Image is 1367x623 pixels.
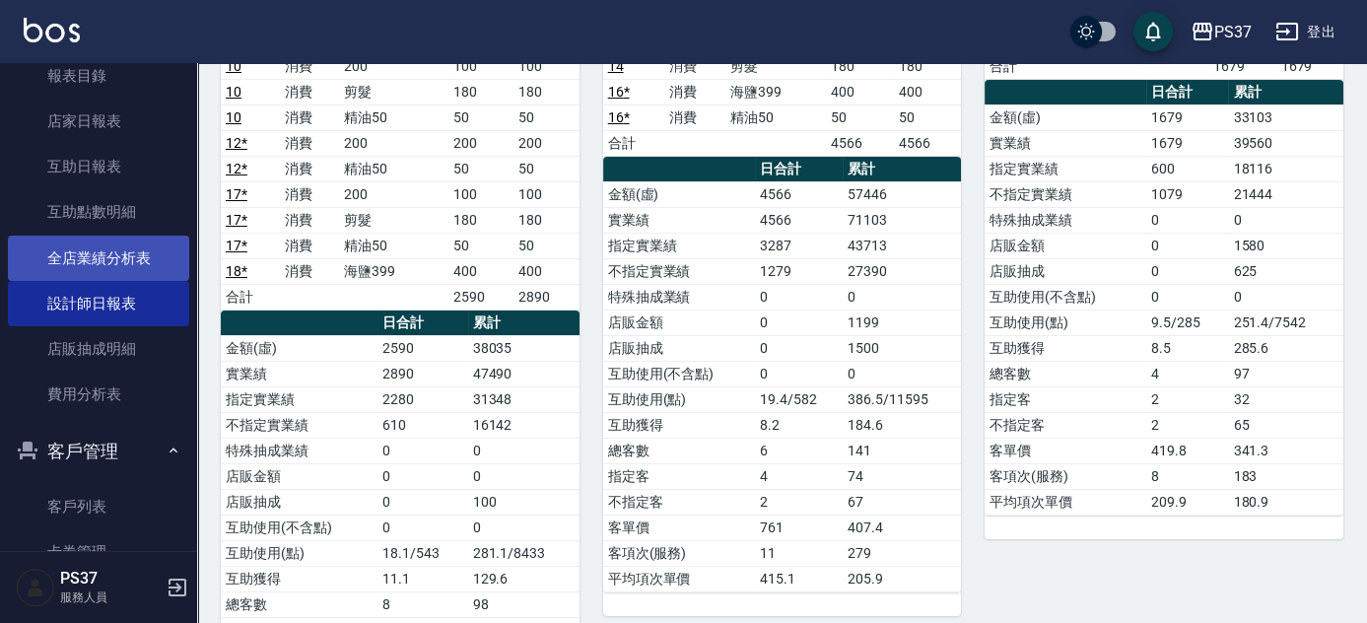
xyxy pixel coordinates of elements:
[8,99,189,144] a: 店家日報表
[221,438,377,463] td: 特殊抽成業績
[843,438,961,463] td: 141
[377,311,468,336] th: 日合計
[603,233,756,258] td: 指定實業績
[603,157,962,592] table: a dense table
[221,566,377,591] td: 互助獲得
[843,463,961,489] td: 74
[664,79,725,104] td: 消費
[603,438,756,463] td: 總客數
[280,258,339,284] td: 消費
[16,568,55,607] img: Person
[8,189,189,235] a: 互助點數明細
[1228,489,1342,515] td: 180.9
[1228,80,1342,105] th: 累計
[603,412,756,438] td: 互助獲得
[843,515,961,540] td: 407.4
[755,233,843,258] td: 3287
[513,130,579,156] td: 200
[8,372,189,417] a: 費用分析表
[8,281,189,326] a: 設計師日報表
[826,53,893,79] td: 180
[894,53,961,79] td: 180
[1146,310,1228,335] td: 9.5/285
[843,361,961,386] td: 0
[603,489,756,515] td: 不指定客
[985,156,1146,181] td: 指定實業績
[603,463,756,489] td: 指定客
[985,463,1146,489] td: 客項次(服務)
[339,156,448,181] td: 精油50
[8,53,189,99] a: 報表目錄
[513,284,579,310] td: 2890
[280,181,339,207] td: 消費
[339,207,448,233] td: 剪髮
[826,130,893,156] td: 4566
[513,207,579,233] td: 180
[226,84,241,100] a: 10
[8,484,189,529] a: 客戶列表
[226,58,241,74] a: 10
[725,53,827,79] td: 剪髮
[755,335,843,361] td: 0
[755,258,843,284] td: 1279
[755,386,843,412] td: 19.4/582
[8,426,189,477] button: 客戶管理
[755,515,843,540] td: 761
[843,258,961,284] td: 27390
[280,79,339,104] td: 消費
[280,156,339,181] td: 消費
[985,386,1146,412] td: 指定客
[755,412,843,438] td: 8.2
[985,104,1146,130] td: 金額(虛)
[513,156,579,181] td: 50
[221,412,377,438] td: 不指定實業績
[60,569,161,588] h5: PS37
[1228,386,1342,412] td: 32
[1228,130,1342,156] td: 39560
[221,361,377,386] td: 實業績
[1183,12,1260,52] button: PS37
[755,489,843,515] td: 2
[1146,233,1228,258] td: 0
[755,284,843,310] td: 0
[755,181,843,207] td: 4566
[448,258,513,284] td: 400
[339,130,448,156] td: 200
[221,386,377,412] td: 指定實業績
[843,284,961,310] td: 0
[221,284,280,310] td: 合計
[1228,335,1342,361] td: 285.6
[221,489,377,515] td: 店販抽成
[603,540,756,566] td: 客項次(服務)
[603,207,756,233] td: 實業績
[221,515,377,540] td: 互助使用(不含點)
[221,335,377,361] td: 金額(虛)
[339,104,448,130] td: 精油50
[1228,181,1342,207] td: 21444
[608,58,624,74] a: 14
[377,566,468,591] td: 11.1
[1228,284,1342,310] td: 0
[377,489,468,515] td: 0
[280,233,339,258] td: 消費
[985,130,1146,156] td: 實業績
[1146,386,1228,412] td: 2
[280,207,339,233] td: 消費
[725,79,827,104] td: 海鹽399
[1146,104,1228,130] td: 1679
[226,109,241,125] a: 10
[221,591,377,617] td: 總客數
[985,361,1146,386] td: 總客數
[24,18,80,42] img: Logo
[1228,361,1342,386] td: 97
[985,284,1146,310] td: 互助使用(不含點)
[843,335,961,361] td: 1500
[843,207,961,233] td: 71103
[985,438,1146,463] td: 客單價
[1146,207,1228,233] td: 0
[468,463,580,489] td: 0
[755,207,843,233] td: 4566
[1267,14,1343,50] button: 登出
[603,284,756,310] td: 特殊抽成業績
[221,463,377,489] td: 店販金額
